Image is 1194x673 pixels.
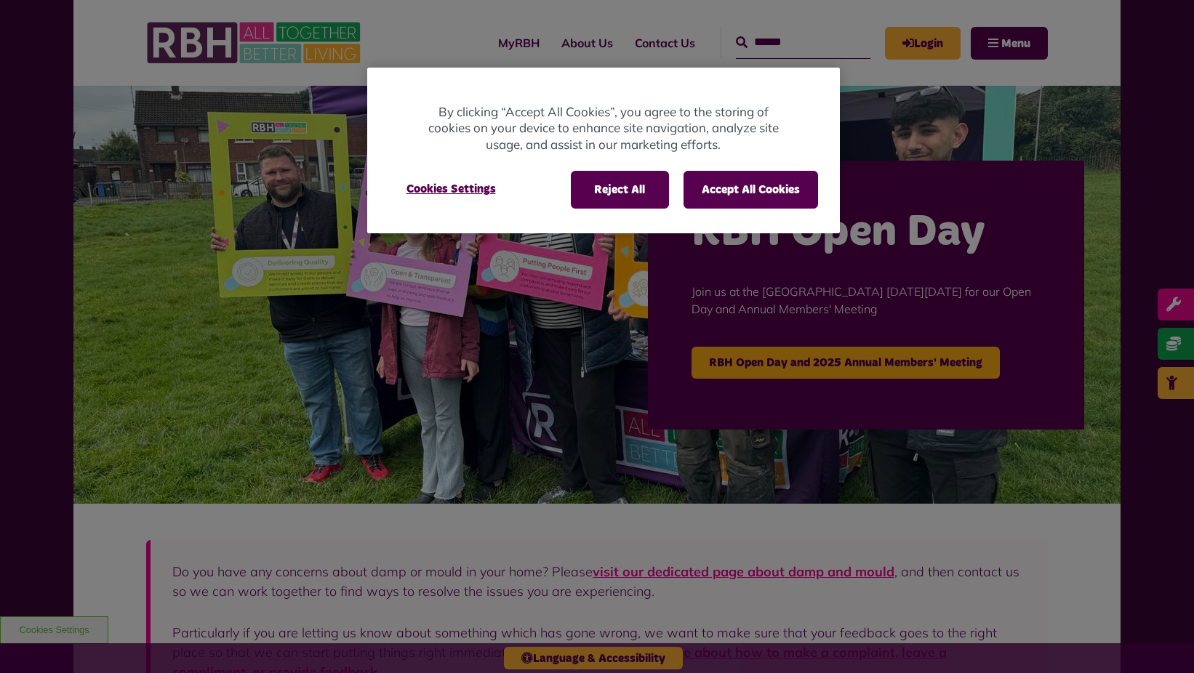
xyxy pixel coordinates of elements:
p: By clicking “Accept All Cookies”, you agree to the storing of cookies on your device to enhance s... [425,104,782,153]
div: Privacy [367,68,840,234]
button: Reject All [571,171,669,209]
button: Accept All Cookies [684,171,818,209]
div: Cookie banner [367,68,840,234]
button: Cookies Settings [389,171,513,207]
